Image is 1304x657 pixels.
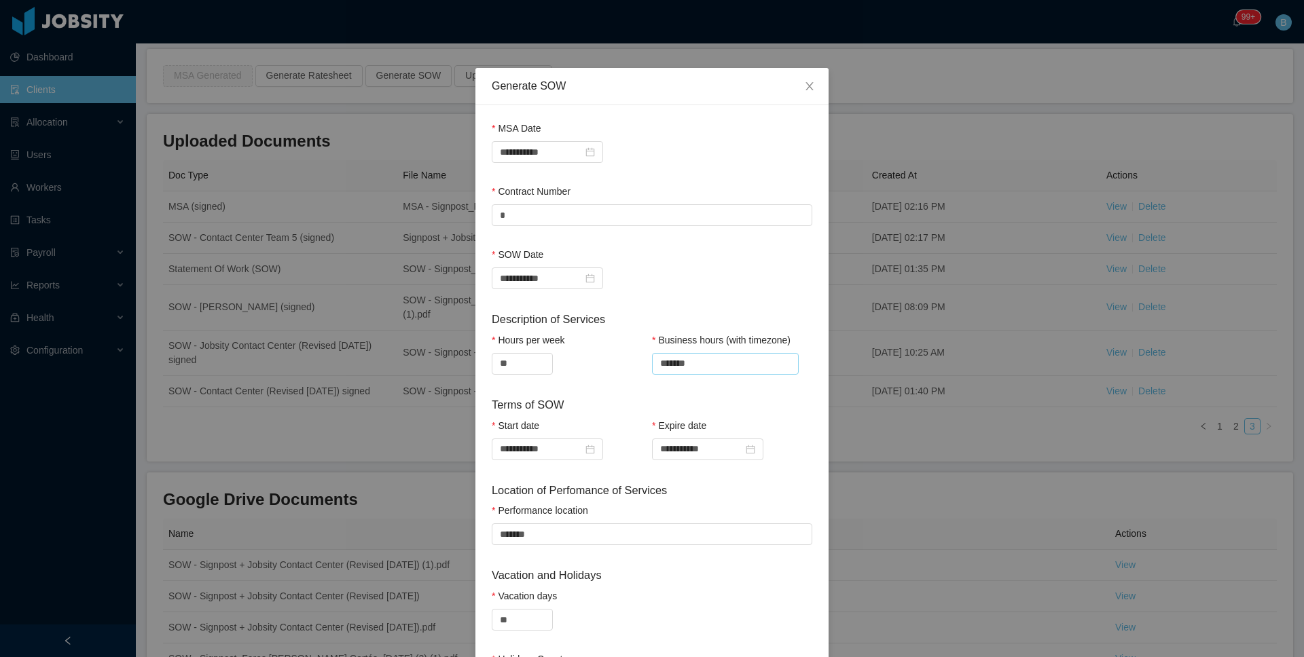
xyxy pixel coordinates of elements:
button: Close [791,68,829,106]
h3: Description of Services [492,311,812,328]
label: Business hours (with timezone) [652,335,791,345]
i: icon: close [804,81,815,92]
label: Vacation days [492,590,557,601]
h3: Location of Perfomance of Services [492,482,812,499]
label: Expire date [652,420,706,431]
i: icon: calendar [585,147,595,157]
input: Performance location [492,523,812,545]
div: Generate SOW [492,79,812,94]
i: icon: calendar [585,274,595,283]
h3: Vacation and Holidays [492,567,812,584]
h3: Terms of SOW [492,396,812,413]
input: Business hours (with timezone) [652,353,799,375]
label: Start date [492,420,539,431]
input: Hours per week [492,354,552,374]
i: icon: calendar [585,445,595,454]
label: Hours per week [492,335,565,345]
label: MSA Date [492,123,541,134]
label: SOW Date [492,249,543,260]
input: Vacation days [492,609,552,630]
label: Contract Number [492,186,570,197]
input: Contract Number [492,204,812,226]
i: icon: calendar [746,445,755,454]
label: Performance location [492,505,588,516]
